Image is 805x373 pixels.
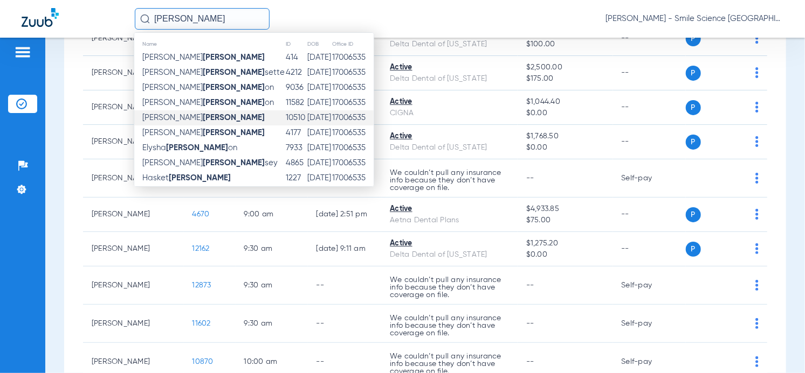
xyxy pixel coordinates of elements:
[526,215,604,226] span: $75.00
[307,140,332,156] td: [DATE]
[169,174,231,182] strong: [PERSON_NAME]
[285,125,307,140] td: 4177
[308,232,382,266] td: [DATE] 9:11 AM
[526,281,534,289] span: --
[142,83,274,92] span: [PERSON_NAME] on
[390,238,509,249] div: Active
[390,108,509,119] div: CIGNA
[526,174,534,182] span: --
[83,305,184,343] td: [PERSON_NAME]
[83,90,184,125] td: [PERSON_NAME]
[526,358,534,365] span: --
[285,140,307,156] td: 7933
[390,39,509,50] div: Delta Dental of [US_STATE]
[307,38,332,50] th: DOB
[285,171,307,186] td: 1227
[332,50,374,65] td: 17006535
[613,125,686,159] td: --
[285,80,307,95] td: 9036
[755,209,759,220] img: group-dot-blue.svg
[135,8,270,30] input: Search for patients
[83,159,184,198] td: [PERSON_NAME]
[390,314,509,337] p: We couldn’t pull any insurance info because they don’t have coverage on file.
[166,144,228,152] strong: [PERSON_NAME]
[755,102,759,112] img: group-dot-blue.svg
[390,131,509,142] div: Active
[285,38,307,50] th: ID
[308,266,382,305] td: --
[755,173,759,184] img: group-dot-blue.svg
[613,305,686,343] td: Self-pay
[390,215,509,226] div: Aetna Dental Plans
[236,198,308,232] td: 9:00 AM
[307,50,332,65] td: [DATE]
[332,38,374,50] th: Office ID
[613,56,686,90] td: --
[192,320,211,327] span: 11602
[307,156,332,171] td: [DATE]
[307,95,332,110] td: [DATE]
[686,66,701,81] span: P
[390,203,509,215] div: Active
[142,53,265,61] span: [PERSON_NAME]
[236,232,308,266] td: 9:30 AM
[203,129,265,137] strong: [PERSON_NAME]
[526,73,604,85] span: $175.00
[307,110,332,125] td: [DATE]
[526,238,604,249] span: $1,275.20
[203,159,265,167] strong: [PERSON_NAME]
[140,14,150,24] img: Search Icon
[203,68,265,76] strong: [PERSON_NAME]
[83,232,184,266] td: [PERSON_NAME]
[686,207,701,222] span: P
[613,22,686,56] td: --
[751,321,805,373] iframe: Chat Widget
[613,90,686,125] td: --
[755,280,759,291] img: group-dot-blue.svg
[526,249,604,261] span: $0.00
[285,186,307,201] td: 12874
[307,80,332,95] td: [DATE]
[192,358,214,365] span: 10870
[285,50,307,65] td: 414
[308,305,382,343] td: --
[390,142,509,153] div: Delta Dental of [US_STATE]
[203,114,265,122] strong: [PERSON_NAME]
[755,33,759,44] img: group-dot-blue.svg
[285,156,307,171] td: 4865
[192,245,210,252] span: 12162
[307,125,332,140] td: [DATE]
[332,125,374,140] td: 17006535
[755,243,759,254] img: group-dot-blue.svg
[526,62,604,73] span: $2,500.00
[526,96,604,108] span: $1,044.40
[83,125,184,159] td: [PERSON_NAME]
[526,131,604,142] span: $1,768.50
[285,65,307,80] td: 4212
[526,108,604,119] span: $0.00
[526,142,604,153] span: $0.00
[14,46,31,59] img: hamburger-icon
[236,266,308,305] td: 9:30 AM
[142,144,237,152] span: Elysha on
[390,96,509,108] div: Active
[332,95,374,110] td: 17006535
[332,65,374,80] td: 17006535
[142,159,278,167] span: [PERSON_NAME] sey
[606,13,783,24] span: [PERSON_NAME] - Smile Science [GEOGRAPHIC_DATA]
[390,73,509,85] div: Delta Dental of [US_STATE]
[526,39,604,50] span: $100.00
[307,171,332,186] td: [DATE]
[83,198,184,232] td: [PERSON_NAME]
[142,129,265,137] span: [PERSON_NAME]
[142,68,285,76] span: [PERSON_NAME] sette
[285,110,307,125] td: 10510
[308,198,382,232] td: [DATE] 2:51 PM
[613,266,686,305] td: Self-pay
[755,136,759,147] img: group-dot-blue.svg
[83,22,184,56] td: [PERSON_NAME]
[83,266,184,305] td: [PERSON_NAME]
[332,156,374,171] td: 17006535
[390,62,509,73] div: Active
